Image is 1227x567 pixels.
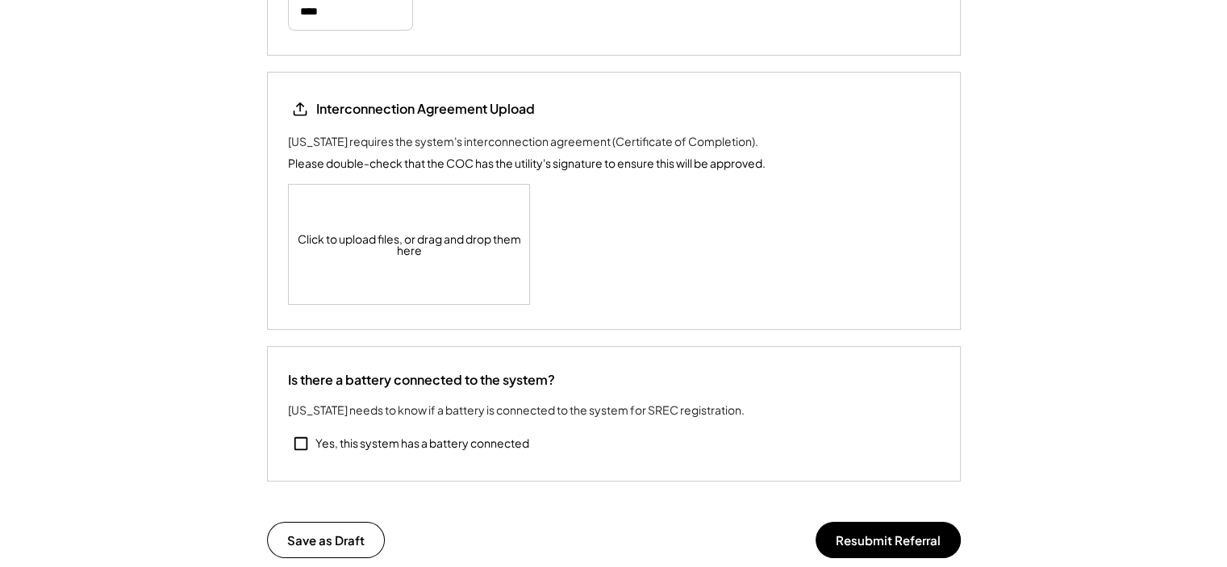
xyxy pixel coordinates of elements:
[315,436,529,452] div: Yes, this system has a battery connected
[267,522,385,558] button: Save as Draft
[816,522,961,558] button: Resubmit Referral
[316,100,535,118] div: Interconnection Agreement Upload
[288,133,758,150] div: [US_STATE] requires the system's interconnection agreement (Certificate of Completion).
[289,185,531,304] div: Click to upload files, or drag and drop them here
[288,155,766,172] div: Please double-check that the COC has the utility's signature to ensure this will be approved.
[288,371,555,389] div: Is there a battery connected to the system?
[288,402,745,419] div: [US_STATE] needs to know if a battery is connected to the system for SREC registration.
